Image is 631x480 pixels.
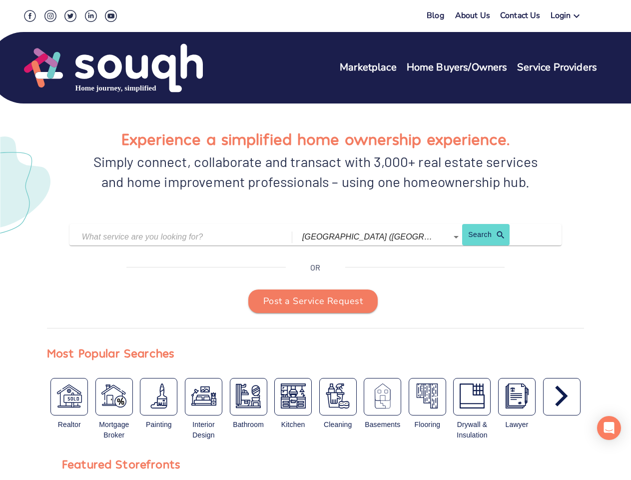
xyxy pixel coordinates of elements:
button: Painters & Decorators [140,378,177,415]
div: Featured Storefronts [62,454,180,473]
img: Bathroom Remodeling [236,383,261,408]
img: Drywall and Insulation [460,383,485,408]
div: Kitchen Remodeling [271,378,316,444]
div: Kitchen [275,419,312,430]
a: Marketplace [340,60,397,75]
img: Facebook Social Icon [24,10,36,22]
button: Post a Service Request [248,289,378,313]
img: Kitchen Remodeling [281,383,306,408]
img: Painters & Decorators [146,383,171,408]
div: Mortgage Broker [96,419,133,440]
div: Real Estate Broker / Agent [47,378,92,444]
button: Kitchen Remodeling [274,378,312,415]
input: Which city? [302,229,434,244]
img: Flooring [415,383,440,408]
div: Bathroom Remodeling [226,378,271,444]
a: Home Buyers/Owners [407,60,508,75]
div: Basements [360,378,405,444]
div: Cleaning [319,419,356,430]
div: Mortgage Broker / Agent [92,378,137,444]
button: Flooring [409,378,446,415]
button: Mortgage Broker / Agent [95,378,133,415]
a: About Us [455,10,490,24]
button: Real Estate Lawyer [498,378,536,415]
img: Cleaning Services [325,383,350,408]
div: Simply connect, collaborate and transact with 3,000+ real estate services and home improvement pr... [92,151,540,191]
div: Drywall & Insulation [454,419,491,440]
div: Painters & Decorators [136,378,181,444]
a: Contact Us [500,10,541,24]
div: Realtor [51,419,88,430]
button: Open [449,230,463,244]
button: Basements [364,378,401,415]
div: Bathroom [230,419,267,430]
img: Mortgage Broker / Agent [101,383,126,408]
div: Flooring [405,378,450,444]
span: Post a Service Request [263,293,363,309]
img: Real Estate Lawyer [505,383,530,408]
img: Real Estate Broker / Agent [57,383,82,408]
div: Painting [140,419,177,430]
div: Lawyer [499,419,536,430]
div: Interior Design [185,419,222,440]
button: Real Estate Broker / Agent [50,378,88,415]
div: Flooring [409,419,446,430]
img: Souqh Logo [24,42,203,93]
div: Cleaning Services [315,378,360,444]
img: Twitter Social Icon [64,10,76,22]
button: Bathroom Remodeling [230,378,267,415]
div: Open Intercom Messenger [597,416,621,440]
button: Cleaning Services [319,378,357,415]
div: Most Popular Searches [47,343,174,362]
button: Interior Design Services [185,378,222,415]
img: LinkedIn Social Icon [85,10,97,22]
button: Drywall and Insulation [453,378,491,415]
a: Blog [427,10,444,21]
img: Basements [370,383,395,408]
img: Instagram Social Icon [44,10,56,22]
div: Interior Design Services [181,378,226,444]
img: Youtube Social Icon [105,10,117,22]
input: What service are you looking for? [82,229,267,244]
div: Drywall and Insulation [450,378,495,444]
p: OR [310,261,320,273]
img: Interior Design Services [191,383,216,408]
a: Service Providers [517,60,597,75]
div: Real Estate Lawyer [495,378,540,444]
h1: Experience a simplified home ownership experience. [121,126,510,151]
div: Login [551,10,571,24]
div: Basements [364,419,401,430]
